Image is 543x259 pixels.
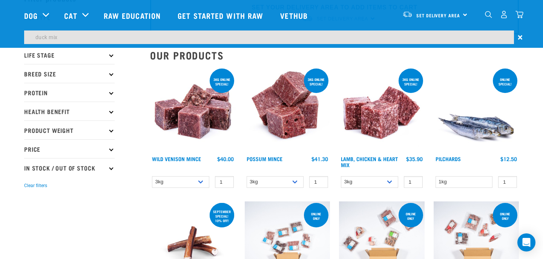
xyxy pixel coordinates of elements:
span: Set Delivery Area [416,14,460,17]
input: 1 [215,176,234,188]
img: 1124 Lamb Chicken Heart Mix 01 [339,67,425,152]
p: Health Benefit [24,102,115,120]
img: Four Whole Pilchards [434,67,519,152]
div: ONLINE SPECIAL! [493,74,517,90]
p: Life Stage [24,45,115,64]
div: Online Only [399,208,423,224]
p: Product Weight [24,120,115,139]
img: user.png [500,11,508,18]
a: Dog [24,10,38,21]
img: home-icon-1@2x.png [485,11,492,18]
div: September special! 10% off! [210,206,234,226]
a: Raw Education [96,0,170,30]
div: 3kg online special! [399,74,423,90]
img: 1102 Possum Mince 01 [245,67,330,152]
button: Clear filters [24,182,47,189]
div: $12.50 [500,156,517,162]
div: Online Only [493,208,517,224]
p: Protein [24,83,115,102]
div: $41.30 [311,156,328,162]
p: Price [24,139,115,158]
a: Possum Mince [247,157,282,160]
a: Lamb, Chicken & Heart Mix [341,157,398,166]
div: $35.90 [406,156,423,162]
img: Pile Of Cubed Wild Venison Mince For Pets [150,67,236,152]
input: 1 [498,176,517,188]
h2: Our Products [150,49,519,61]
a: Wild Venison Mince [152,157,201,160]
div: 3kg online special! [304,74,328,90]
div: ONLINE ONLY [304,208,328,224]
p: Breed Size [24,64,115,83]
a: Get started with Raw [170,0,273,30]
img: home-icon@2x.png [515,11,523,18]
a: Pilchards [436,157,461,160]
div: Open Intercom Messenger [517,233,535,251]
input: Search... [24,30,514,44]
a: Vethub [273,0,317,30]
img: van-moving.png [402,11,413,18]
input: 1 [309,176,328,188]
span: × [518,30,523,44]
div: 3kg online special! [210,74,234,90]
p: In Stock / Out Of Stock [24,158,115,177]
a: Cat [64,10,77,21]
input: 1 [404,176,423,188]
div: $40.00 [217,156,234,162]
